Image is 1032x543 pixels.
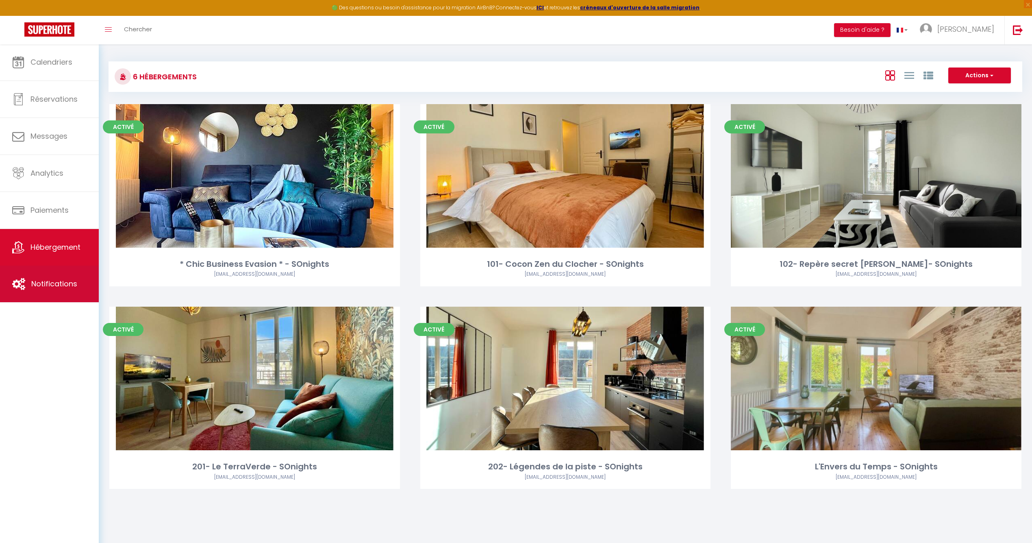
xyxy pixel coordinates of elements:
[109,258,400,270] div: * Chic Business Evasion * - SOnights
[420,460,711,473] div: 202- Légendes de la piste - SOnights
[420,270,711,278] div: Airbnb
[7,3,31,28] button: Ouvrir le widget de chat LiveChat
[885,68,895,82] a: Vue en Box
[724,323,765,336] span: Activé
[30,57,72,67] span: Calendriers
[920,23,932,35] img: ...
[904,68,914,82] a: Vue en Liste
[24,22,74,37] img: Super Booking
[420,473,711,481] div: Airbnb
[124,25,152,33] span: Chercher
[731,473,1021,481] div: Airbnb
[948,68,1011,84] button: Actions
[834,23,891,37] button: Besoin d'aide ?
[103,120,143,133] span: Activé
[109,270,400,278] div: Airbnb
[30,94,78,104] span: Réservations
[109,473,400,481] div: Airbnb
[580,4,700,11] a: créneaux d'ouverture de la salle migration
[30,242,80,252] span: Hébergement
[537,4,544,11] a: ICI
[414,120,454,133] span: Activé
[731,460,1021,473] div: L'Envers du Temps - SOnights
[31,279,77,289] span: Notifications
[30,168,63,178] span: Analytics
[923,68,933,82] a: Vue par Groupe
[103,323,143,336] span: Activé
[109,460,400,473] div: 201- Le TerraVerde - SOnights
[937,24,994,34] span: [PERSON_NAME]
[914,16,1004,44] a: ... [PERSON_NAME]
[724,120,765,133] span: Activé
[1013,25,1023,35] img: logout
[30,131,67,141] span: Messages
[414,323,454,336] span: Activé
[30,205,69,215] span: Paiements
[731,270,1021,278] div: Airbnb
[731,258,1021,270] div: 102- Repère secret [PERSON_NAME]- SOnights
[118,16,158,44] a: Chercher
[131,68,197,86] h3: 6 Hébergements
[420,258,711,270] div: 101- Cocon Zen du Clocher - SOnights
